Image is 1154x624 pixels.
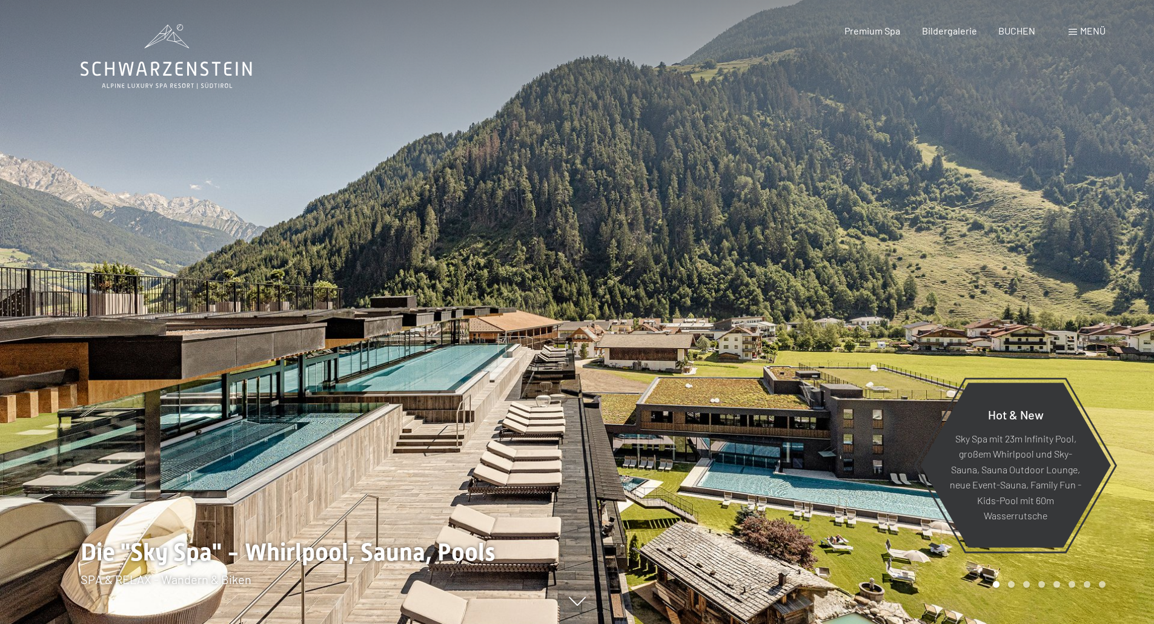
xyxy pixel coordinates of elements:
a: Bildergalerie [922,25,977,36]
span: Hot & New [988,407,1044,421]
div: Carousel Page 4 [1038,581,1045,588]
div: Carousel Page 3 [1023,581,1030,588]
a: BUCHEN [998,25,1035,36]
div: Carousel Pagination [989,581,1106,588]
div: Carousel Page 2 [1008,581,1015,588]
div: Carousel Page 7 [1084,581,1090,588]
div: Carousel Page 5 [1053,581,1060,588]
p: Sky Spa mit 23m Infinity Pool, großem Whirlpool und Sky-Sauna, Sauna Outdoor Lounge, neue Event-S... [950,430,1081,524]
div: Carousel Page 1 (Current Slide) [993,581,1000,588]
div: Carousel Page 6 [1069,581,1075,588]
div: Carousel Page 8 [1099,581,1106,588]
span: Menü [1080,25,1106,36]
a: Hot & New Sky Spa mit 23m Infinity Pool, großem Whirlpool und Sky-Sauna, Sauna Outdoor Lounge, ne... [920,382,1112,548]
a: Premium Spa [844,25,900,36]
